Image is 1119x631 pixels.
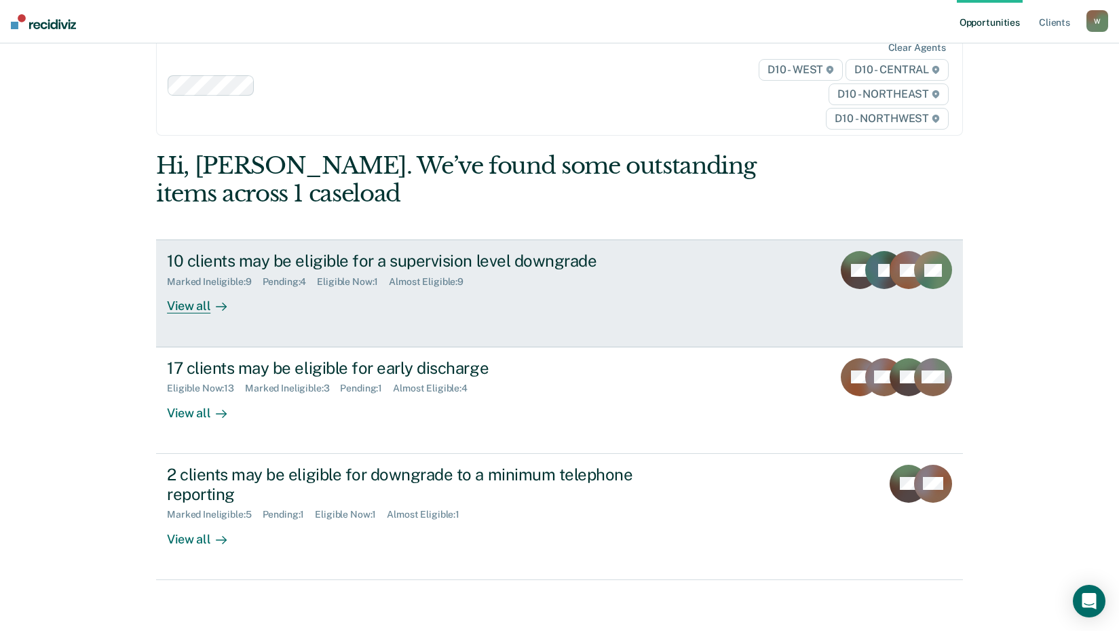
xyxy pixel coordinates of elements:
[167,276,262,288] div: Marked Ineligible : 9
[11,14,76,29] img: Recidiviz
[167,465,643,504] div: 2 clients may be eligible for downgrade to a minimum telephone reporting
[167,251,643,271] div: 10 clients may be eligible for a supervision level downgrade
[167,358,643,378] div: 17 clients may be eligible for early discharge
[156,347,963,454] a: 17 clients may be eligible for early dischargeEligible Now:13Marked Ineligible:3Pending:1Almost E...
[263,276,318,288] div: Pending : 4
[888,42,946,54] div: Clear agents
[317,276,389,288] div: Eligible Now : 1
[245,383,340,394] div: Marked Ineligible : 3
[263,509,316,520] div: Pending : 1
[340,383,393,394] div: Pending : 1
[315,509,387,520] div: Eligible Now : 1
[389,276,474,288] div: Almost Eligible : 9
[156,240,963,347] a: 10 clients may be eligible for a supervision level downgradeMarked Ineligible:9Pending:4Eligible ...
[156,152,801,208] div: Hi, [PERSON_NAME]. We’ve found some outstanding items across 1 caseload
[156,454,963,580] a: 2 clients may be eligible for downgrade to a minimum telephone reportingMarked Ineligible:5Pendin...
[1073,585,1105,617] div: Open Intercom Messenger
[167,288,243,314] div: View all
[759,59,843,81] span: D10 - WEST
[167,520,243,547] div: View all
[167,509,262,520] div: Marked Ineligible : 5
[829,83,948,105] span: D10 - NORTHEAST
[393,383,478,394] div: Almost Eligible : 4
[826,108,948,130] span: D10 - NORTHWEST
[846,59,949,81] span: D10 - CENTRAL
[387,509,470,520] div: Almost Eligible : 1
[1086,10,1108,32] button: W
[167,394,243,421] div: View all
[167,383,245,394] div: Eligible Now : 13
